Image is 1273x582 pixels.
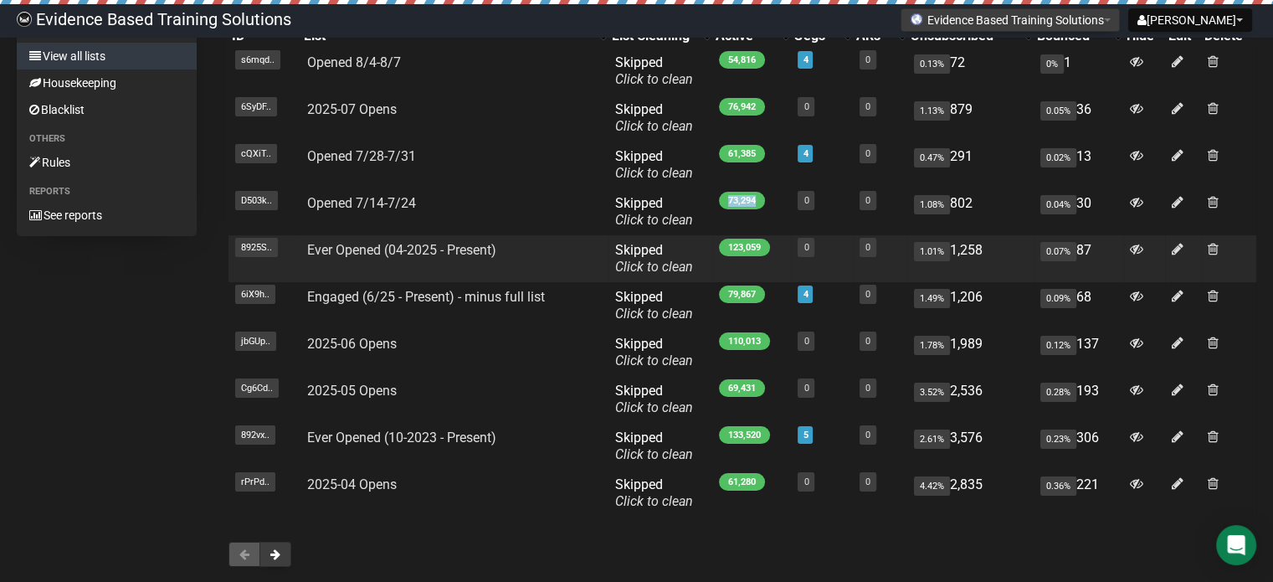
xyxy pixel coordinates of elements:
span: 54,816 [719,51,765,69]
a: 2025-04 Opens [307,476,397,492]
span: 0.36% [1040,476,1076,496]
a: Click to clean [615,353,693,368]
a: 0 [803,195,808,206]
span: D503k.. [235,191,278,210]
a: Click to clean [615,446,693,462]
span: 73,294 [719,192,765,209]
a: 5 [803,430,808,440]
span: Skipped [615,336,693,368]
td: 193 [1034,376,1123,423]
span: 4.42% [914,476,950,496]
span: 0.02% [1040,148,1076,167]
span: 110,013 [719,332,770,350]
button: [PERSON_NAME] [1128,8,1252,32]
img: 6a635aadd5b086599a41eda90e0773ac [17,12,32,27]
td: 3,576 [907,423,1034,470]
td: 72 [907,48,1034,95]
td: 2,536 [907,376,1034,423]
a: 0 [865,148,870,159]
li: Reports [17,182,197,202]
a: Housekeeping [17,70,197,96]
span: 0.09% [1040,289,1076,308]
span: Skipped [615,54,693,87]
span: 0.13% [914,54,950,74]
a: Engaged (6/25 - Present) - minus full list [307,289,545,305]
span: 8925S.. [235,238,278,257]
span: 0.12% [1040,336,1076,355]
img: favicons [910,13,923,26]
span: Skipped [615,289,693,322]
span: Skipped [615,148,693,181]
a: Click to clean [615,212,693,228]
a: 0 [803,101,808,112]
span: rPrPd.. [235,472,275,492]
a: 0 [865,336,870,347]
a: Opened 7/28-7/31 [307,148,416,164]
span: 3.52% [914,383,950,402]
a: Ever Opened (04-2025 - Present) [307,242,496,258]
td: 221 [1034,470,1123,517]
a: Opened 7/14-7/24 [307,195,416,211]
a: Rules [17,149,197,176]
td: 30 [1034,188,1123,235]
a: 0 [865,101,870,112]
span: Skipped [615,242,693,275]
span: 133,520 [719,426,770,444]
a: Click to clean [615,71,693,87]
span: 69,431 [719,379,765,397]
span: 123,059 [719,239,770,256]
span: s6mqd.. [235,50,280,70]
a: 0 [803,476,808,487]
a: 0 [865,383,870,394]
td: 137 [1034,329,1123,376]
a: 0 [865,289,870,300]
span: 79,867 [719,286,765,303]
span: 0.47% [914,148,950,167]
a: 0 [865,54,870,65]
td: 1,989 [907,329,1034,376]
span: Cg6Cd.. [235,379,279,398]
span: 1.01% [914,242,950,261]
a: 0 [803,383,808,394]
a: Blacklist [17,96,197,123]
td: 291 [907,142,1034,188]
span: Skipped [615,430,693,462]
span: 6SyDF.. [235,97,277,116]
a: 0 [865,195,870,206]
span: Skipped [615,195,693,228]
a: 0 [865,476,870,487]
span: 1.49% [914,289,950,308]
span: cQXiT.. [235,144,277,163]
a: View all lists [17,43,197,70]
a: Ever Opened (10-2023 - Present) [307,430,496,446]
span: 61,280 [719,473,765,491]
span: jbGUp.. [235,332,276,351]
span: 76,942 [719,98,765,116]
a: Click to clean [615,165,693,181]
a: See reports [17,202,197,229]
td: 36 [1034,95,1123,142]
span: 0.04% [1040,195,1076,214]
td: 68 [1034,282,1123,329]
span: Skipped [615,101,693,134]
a: 4 [803,148,808,159]
span: 0.28% [1040,383,1076,402]
span: 2.61% [914,430,950,449]
td: 1 [1034,48,1123,95]
td: 13 [1034,142,1123,188]
a: 0 [803,242,808,253]
span: 0.23% [1040,430,1076,449]
td: 87 [1034,235,1123,282]
td: 802 [907,188,1034,235]
td: 306 [1034,423,1123,470]
span: Skipped [615,383,693,415]
a: Click to clean [615,399,693,415]
li: Others [17,129,197,149]
span: 1.78% [914,336,950,355]
a: 0 [865,430,870,440]
span: Skipped [615,476,693,509]
a: Click to clean [615,306,693,322]
a: 4 [803,289,808,300]
td: 2,835 [907,470,1034,517]
span: 0.05% [1040,101,1076,121]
